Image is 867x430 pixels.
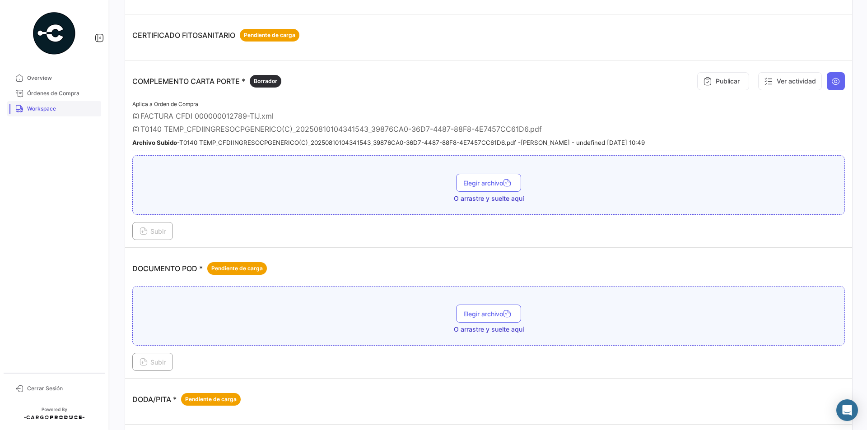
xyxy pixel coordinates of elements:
[132,353,173,371] button: Subir
[185,395,237,403] span: Pendiente de carga
[7,101,101,116] a: Workspace
[140,125,542,134] span: T0140 TEMP_CFDIINGRESOCPGENERICO(C)_20250810104341543_39876CA0-36D7-4487-88F8-4E7457CC61D6.pdf
[454,194,524,203] span: O arrastre y suelte aquí
[454,325,524,334] span: O arrastre y suelte aquí
[132,222,173,240] button: Subir
[132,29,299,42] p: CERTIFICADO FITOSANITARIO
[211,264,263,273] span: Pendiente de carga
[140,227,166,235] span: Subir
[132,393,241,406] p: DODA/PITA *
[27,384,98,393] span: Cerrar Sesión
[27,74,98,82] span: Overview
[836,399,858,421] div: Abrir Intercom Messenger
[132,262,267,275] p: DOCUMENTO POD *
[244,31,295,39] span: Pendiente de carga
[32,11,77,56] img: powered-by.png
[27,89,98,97] span: Órdenes de Compra
[456,305,521,323] button: Elegir archivo
[132,101,198,107] span: Aplica a Orden de Compra
[140,358,166,366] span: Subir
[456,174,521,192] button: Elegir archivo
[27,105,98,113] span: Workspace
[463,310,514,318] span: Elegir archivo
[7,86,101,101] a: Órdenes de Compra
[132,139,645,146] small: - T0140 TEMP_CFDIINGRESOCPGENERICO(C)_20250810104341543_39876CA0-36D7-4487-88F8-4E7457CC61D6.pdf ...
[463,179,514,187] span: Elegir archivo
[132,75,281,88] p: COMPLEMENTO CARTA PORTE *
[758,72,822,90] button: Ver actividad
[132,139,177,146] b: Archivo Subido
[697,72,749,90] button: Publicar
[140,111,274,120] span: FACTURA CFDI 000000012789-TIJ.xml
[254,77,277,85] span: Borrador
[7,70,101,86] a: Overview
